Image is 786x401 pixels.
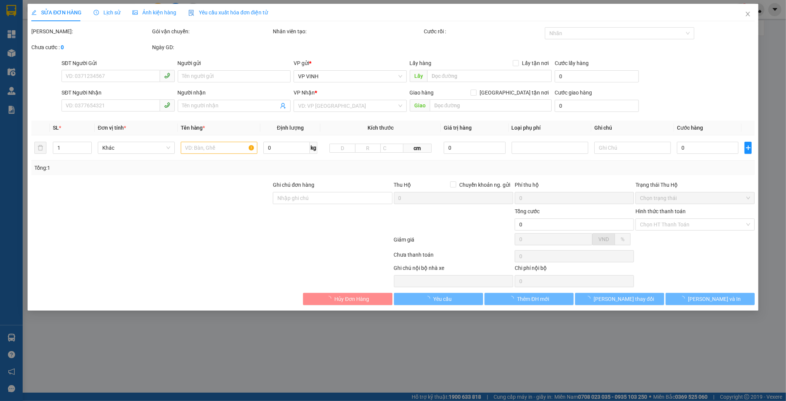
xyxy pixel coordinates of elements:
[677,125,703,131] span: Cước hàng
[598,236,609,242] span: VND
[298,71,402,82] span: VP VINH
[410,70,427,82] span: Lấy
[737,4,758,25] button: Close
[164,73,170,79] span: phone
[425,296,433,301] span: loading
[177,59,291,67] div: Người gửi
[273,27,422,36] div: Nhân viên tạo:
[410,99,430,111] span: Giao
[277,125,304,131] span: Định lượng
[555,100,639,112] input: Cước giao hàng
[329,144,355,153] input: D
[31,9,82,15] span: SỬA ĐƠN HÀNG
[433,295,452,303] span: Yêu cầu
[294,59,407,67] div: VP gửi
[62,88,175,97] div: SĐT Người Nhận
[31,43,151,51] div: Chưa cước :
[31,27,151,36] div: [PERSON_NAME]:
[98,125,126,131] span: Đơn vị tính
[410,60,432,66] span: Lấy hàng
[555,60,589,66] label: Cước lấy hàng
[394,293,483,305] button: Yêu cầu
[152,43,271,51] div: Ngày GD:
[410,90,434,96] span: Giao hàng
[273,182,314,188] label: Ghi chú đơn hàng
[177,88,291,97] div: Người nhận
[515,264,634,275] div: Chi phí nội bộ
[635,181,755,189] div: Trạng thái Thu Hộ
[594,295,654,303] span: [PERSON_NAME] thay đổi
[745,11,751,17] span: close
[294,90,315,96] span: VP Nhận
[94,9,120,15] span: Lịch sử
[61,44,64,50] b: 0
[102,142,170,153] span: Khác
[517,295,549,303] span: Thêm ĐH mới
[280,103,286,109] span: user-add
[640,192,750,204] span: Chọn trạng thái
[485,293,574,305] button: Thêm ĐH mới
[635,208,686,214] label: Hình thức thanh toán
[180,125,205,131] span: Tên hàng
[585,296,594,301] span: loading
[188,9,268,15] span: Yêu cầu xuất hóa đơn điện tử
[188,10,194,16] img: icon
[444,125,472,131] span: Giá trị hàng
[555,90,592,96] label: Cước giao hàng
[666,293,755,305] button: [PERSON_NAME] và In
[132,10,138,15] span: picture
[515,208,540,214] span: Tổng cước
[31,10,37,15] span: edit
[355,144,380,153] input: R
[509,296,517,301] span: loading
[575,293,664,305] button: [PERSON_NAME] thay đổi
[94,10,99,15] span: clock-circle
[594,142,671,154] input: Ghi Chú
[273,192,392,204] input: Ghi chú đơn hàng
[555,70,639,82] input: Cước lấy hàng
[334,295,369,303] span: Hủy Đơn Hàng
[680,296,688,301] span: loading
[152,27,271,36] div: Gói vận chuyển:
[745,145,751,151] span: plus
[326,296,334,301] span: loading
[34,164,303,172] div: Tổng: 1
[591,121,674,135] th: Ghi chú
[515,181,634,192] div: Phí thu hộ
[688,295,741,303] span: [PERSON_NAME] và In
[456,181,513,189] span: Chuyển khoản ng. gửi
[393,235,514,249] div: Giảm giá
[427,70,552,82] input: Dọc đường
[380,144,403,153] input: C
[62,59,175,67] div: SĐT Người Gửi
[368,125,394,131] span: Kích thước
[53,125,59,131] span: SL
[394,182,411,188] span: Thu Hộ
[430,99,552,111] input: Dọc đường
[621,236,624,242] span: %
[180,142,257,154] input: VD: Bàn, Ghế
[393,251,514,264] div: Chưa thanh toán
[394,264,513,275] div: Ghi chú nội bộ nhà xe
[508,121,591,135] th: Loại phụ phí
[477,88,552,97] span: [GEOGRAPHIC_DATA] tận nơi
[403,144,432,153] span: cm
[34,142,46,154] button: delete
[424,27,543,36] div: Cước rồi :
[164,102,170,108] span: phone
[744,142,752,154] button: plus
[132,9,176,15] span: Ảnh kiện hàng
[519,59,552,67] span: Lấy tận nơi
[303,293,392,305] button: Hủy Đơn Hàng
[310,142,317,154] span: kg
